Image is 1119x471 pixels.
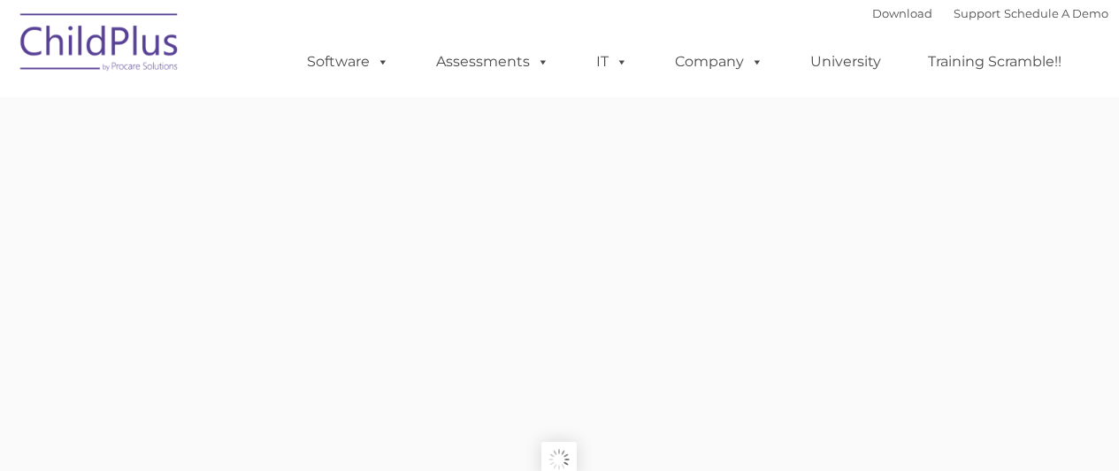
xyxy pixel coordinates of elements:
[579,44,646,80] a: IT
[872,6,932,20] a: Download
[793,44,899,80] a: University
[289,44,407,80] a: Software
[954,6,1000,20] a: Support
[872,6,1108,20] font: |
[910,44,1079,80] a: Training Scramble!!
[657,44,781,80] a: Company
[1004,6,1108,20] a: Schedule A Demo
[11,1,188,89] img: ChildPlus by Procare Solutions
[418,44,567,80] a: Assessments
